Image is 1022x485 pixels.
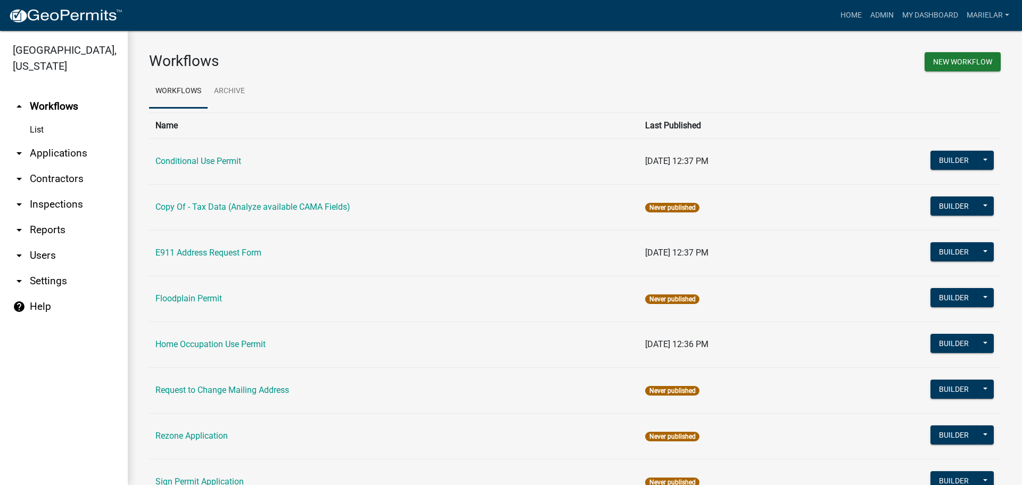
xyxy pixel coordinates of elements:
a: Archive [208,75,251,109]
button: Builder [930,151,977,170]
button: New Workflow [925,52,1001,71]
h3: Workflows [149,52,567,70]
button: Builder [930,288,977,307]
i: arrow_drop_down [13,224,26,236]
a: My Dashboard [898,5,962,26]
a: Home Occupation Use Permit [155,339,266,349]
i: arrow_drop_down [13,249,26,262]
span: Never published [645,294,699,304]
span: [DATE] 12:37 PM [645,156,708,166]
button: Builder [930,380,977,399]
i: arrow_drop_down [13,198,26,211]
span: Never published [645,432,699,441]
a: Copy Of - Tax Data (Analyze available CAMA Fields) [155,202,350,212]
span: Never published [645,386,699,396]
a: E911 Address Request Form [155,248,261,258]
span: Never published [645,203,699,212]
i: arrow_drop_down [13,147,26,160]
button: Builder [930,334,977,353]
a: Workflows [149,75,208,109]
i: arrow_drop_down [13,275,26,287]
a: Request to Change Mailing Address [155,385,289,395]
button: Builder [930,425,977,445]
i: arrow_drop_up [13,100,26,113]
a: Admin [866,5,898,26]
th: Name [149,112,639,138]
a: Home [836,5,866,26]
a: Floodplain Permit [155,293,222,303]
span: [DATE] 12:36 PM [645,339,708,349]
i: help [13,300,26,313]
button: Builder [930,196,977,216]
a: Rezone Application [155,431,228,441]
span: [DATE] 12:37 PM [645,248,708,258]
a: Conditional Use Permit [155,156,241,166]
th: Last Published [639,112,818,138]
i: arrow_drop_down [13,172,26,185]
button: Builder [930,242,977,261]
a: marielar [962,5,1013,26]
